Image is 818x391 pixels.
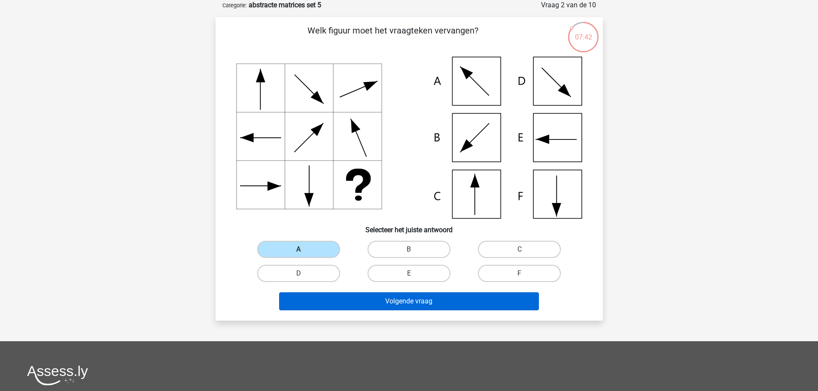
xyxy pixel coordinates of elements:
p: Welk figuur moet het vraagteken vervangen? [229,24,557,50]
label: A [257,241,340,258]
label: F [478,265,561,282]
label: D [257,265,340,282]
label: C [478,241,561,258]
strong: abstracte matrices set 5 [249,1,321,9]
label: B [368,241,450,258]
img: Assessly logo [27,365,88,385]
button: Volgende vraag [279,292,539,310]
h6: Selecteer het juiste antwoord [229,219,589,234]
label: E [368,265,450,282]
div: 07:42 [567,21,599,42]
small: Categorie: [222,2,247,9]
